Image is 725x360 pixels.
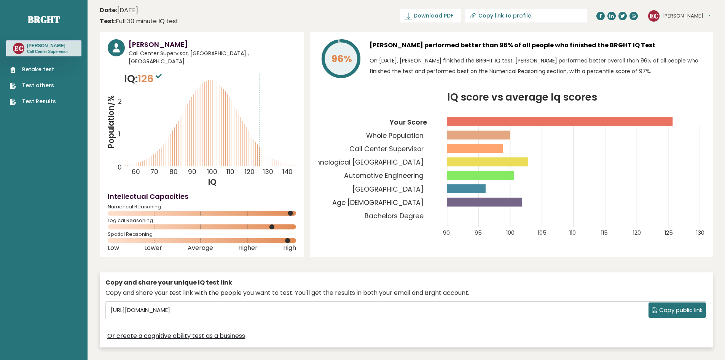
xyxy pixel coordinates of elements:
div: Copy and share your test link with the people you want to test. You'll get the results in both yo... [105,288,707,298]
span: Logical Reasoning [108,219,296,222]
button: [PERSON_NAME] [662,12,711,20]
span: Low [108,246,119,250]
tspan: [GEOGRAPHIC_DATA] [352,185,424,194]
span: Higher [238,246,258,250]
tspan: 130 [263,167,274,176]
tspan: 2 [118,97,122,106]
a: Or create a cognitive ability test as a business [107,331,245,341]
span: Lower [144,246,162,250]
tspan: 120 [245,167,255,176]
tspan: 110 [570,229,576,237]
div: Full 30 minute IQ test [100,17,178,26]
a: Download PDF [400,9,461,22]
time: [DATE] [100,6,138,15]
tspan: 80 [169,167,178,176]
tspan: Age [DEMOGRAPHIC_DATA] [332,198,424,207]
tspan: Your Score [389,118,427,127]
tspan: 0 [118,163,122,172]
tspan: Call Center Supervisor [349,144,424,154]
tspan: 95 [475,229,482,237]
h3: [PERSON_NAME] performed better than 96% of all people who finished the BRGHT IQ Test [370,39,705,51]
tspan: IQ [209,177,217,187]
p: Call Center Supervisor [27,49,68,54]
tspan: 110 [226,167,234,176]
tspan: 130 [696,229,704,237]
button: Copy public link [649,302,706,318]
a: Retake test [10,66,56,74]
span: Download PDF [414,12,453,20]
h3: [PERSON_NAME] [129,39,296,50]
tspan: 115 [601,229,608,237]
tspan: 90 [188,167,196,176]
div: Copy and share your unique IQ test link [105,278,707,287]
tspan: Whole Population [366,131,424,140]
span: High [283,246,296,250]
span: Average [188,246,213,250]
tspan: Automotive Engineering [344,171,424,181]
tspan: Technological [GEOGRAPHIC_DATA] [304,158,424,167]
tspan: 96% [331,52,352,66]
a: Test Results [10,98,56,106]
tspan: Bachelors Degree [365,211,424,221]
p: IQ: [124,71,164,86]
tspan: 100 [207,167,217,176]
tspan: 60 [132,167,140,176]
a: Test others [10,82,56,90]
span: Spatial Reasoning [108,233,296,236]
span: Call Center Supervisor, [GEOGRAPHIC_DATA] , [GEOGRAPHIC_DATA] [129,50,296,66]
h4: Intellectual Capacities [108,191,296,202]
tspan: 125 [664,229,673,237]
span: Copy public link [659,306,703,315]
tspan: Population/% [106,95,116,149]
tspan: 70 [150,167,158,176]
tspan: 1 [118,130,120,139]
h3: [PERSON_NAME] [27,43,68,49]
b: Test: [100,17,116,26]
tspan: 90 [443,229,450,237]
span: 126 [138,72,164,86]
b: Date: [100,6,117,14]
p: On [DATE], [PERSON_NAME] finished the BRGHT IQ test. [PERSON_NAME] performed better overall than ... [370,55,705,77]
tspan: IQ score vs average Iq scores [447,90,597,104]
tspan: 105 [538,229,547,237]
text: EC [650,11,658,20]
text: EC [14,44,23,53]
tspan: 120 [633,229,641,237]
tspan: 140 [282,167,293,176]
a: Brght [28,13,60,26]
tspan: 100 [506,229,515,237]
span: Numerical Reasoning [108,205,296,208]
